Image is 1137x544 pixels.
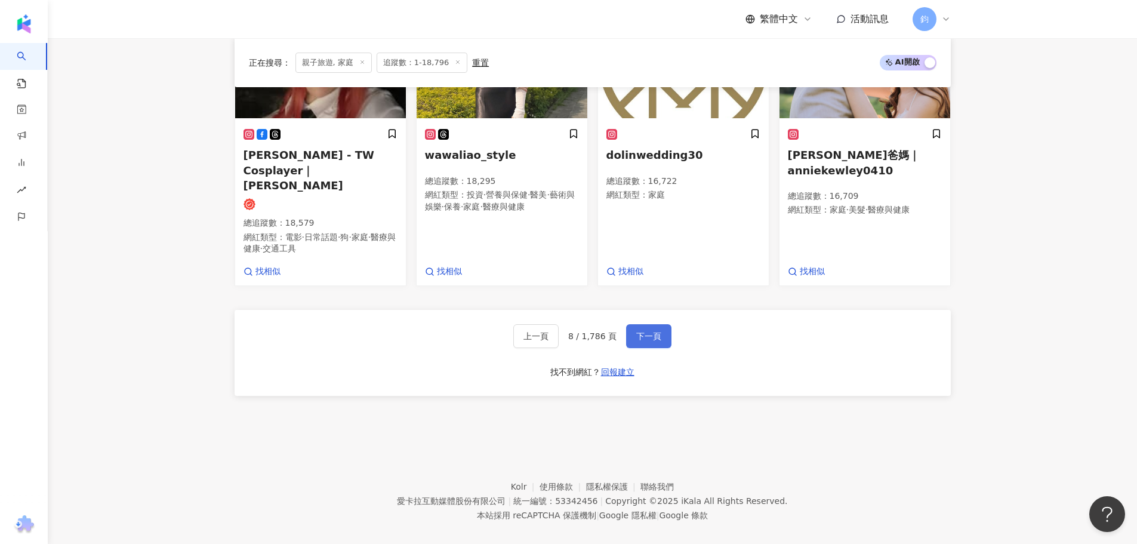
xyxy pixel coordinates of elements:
[586,482,641,491] a: 隱私權保護
[13,515,36,534] img: chrome extension
[263,244,296,253] span: 交通工具
[340,232,349,242] span: 狗
[511,482,540,491] a: Kolr
[851,13,889,24] span: 活動訊息
[425,176,579,188] p: 總追蹤數 ： 18,295
[477,508,708,523] span: 本站採用 reCAPTCHA 保護機制
[17,43,41,90] a: search
[513,324,559,348] button: 上一頁
[483,190,486,199] span: ·
[530,190,547,199] span: 醫美
[550,367,600,379] div: 找不到網紅？
[463,202,480,211] span: 家庭
[626,324,671,348] button: 下一頁
[849,205,865,214] span: 美髮
[540,482,586,491] a: 使用條款
[605,496,787,506] div: Copyright © 2025 All Rights Reserved.
[760,13,798,26] span: 繁體中文
[865,205,868,214] span: ·
[640,482,674,491] a: 聯絡我們
[377,53,467,73] span: 追蹤數：1-18,796
[606,149,703,161] span: dolinwedding30
[599,511,657,520] a: Google 隱私權
[472,58,489,67] div: 重置
[513,496,597,506] div: 統一編號：53342456
[788,190,942,202] p: 總追蹤數 ： 16,709
[1089,496,1125,532] iframe: Help Scout Beacon - Open
[788,204,942,216] p: 網紅類型 ：
[483,202,525,211] span: 醫療與健康
[788,149,920,176] span: [PERSON_NAME]爸媽｜anniekewley0410
[14,14,33,33] img: logo icon
[425,149,516,161] span: wawaliao_style
[368,232,371,242] span: ·
[295,53,372,73] span: 親子旅遊, 家庭
[349,232,351,242] span: ·
[338,232,340,242] span: ·
[461,202,463,211] span: ·
[352,232,368,242] span: 家庭
[868,205,910,214] span: 醫療與健康
[547,190,549,199] span: ·
[244,232,398,255] p: 網紅類型 ：
[444,202,461,211] span: 保養
[681,496,701,506] a: iKala
[17,178,26,205] span: rise
[648,190,665,199] span: 家庭
[788,266,825,278] a: 找相似
[800,266,825,278] span: 找相似
[600,362,635,382] button: 回報建立
[600,496,603,506] span: |
[486,190,528,199] span: 營養與保健
[830,205,846,214] span: 家庭
[659,511,708,520] a: Google 條款
[480,202,482,211] span: ·
[260,244,263,253] span: ·
[523,331,549,341] span: 上一頁
[606,176,760,188] p: 總追蹤數 ： 16,722
[425,190,575,211] span: 藝術與娛樂
[846,205,849,214] span: ·
[442,202,444,211] span: ·
[606,189,760,201] p: 網紅類型 ：
[249,58,291,67] span: 正在搜尋 ：
[568,331,617,341] span: 8 / 1,786 頁
[920,13,929,26] span: 鈞
[528,190,530,199] span: ·
[244,149,374,191] span: [PERSON_NAME] - TW Cosplayer｜[PERSON_NAME]
[636,331,661,341] span: 下一頁
[255,266,281,278] span: 找相似
[425,266,462,278] a: 找相似
[618,266,643,278] span: 找相似
[596,511,599,520] span: |
[397,496,506,506] div: 愛卡拉互動媒體股份有限公司
[304,232,338,242] span: 日常話題
[601,367,634,377] span: 回報建立
[425,189,579,213] p: 網紅類型 ：
[437,266,462,278] span: 找相似
[508,496,511,506] span: |
[244,217,398,229] p: 總追蹤數 ： 18,579
[302,232,304,242] span: ·
[244,266,281,278] a: 找相似
[606,266,643,278] a: 找相似
[657,511,660,520] span: |
[467,190,483,199] span: 投資
[285,232,302,242] span: 電影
